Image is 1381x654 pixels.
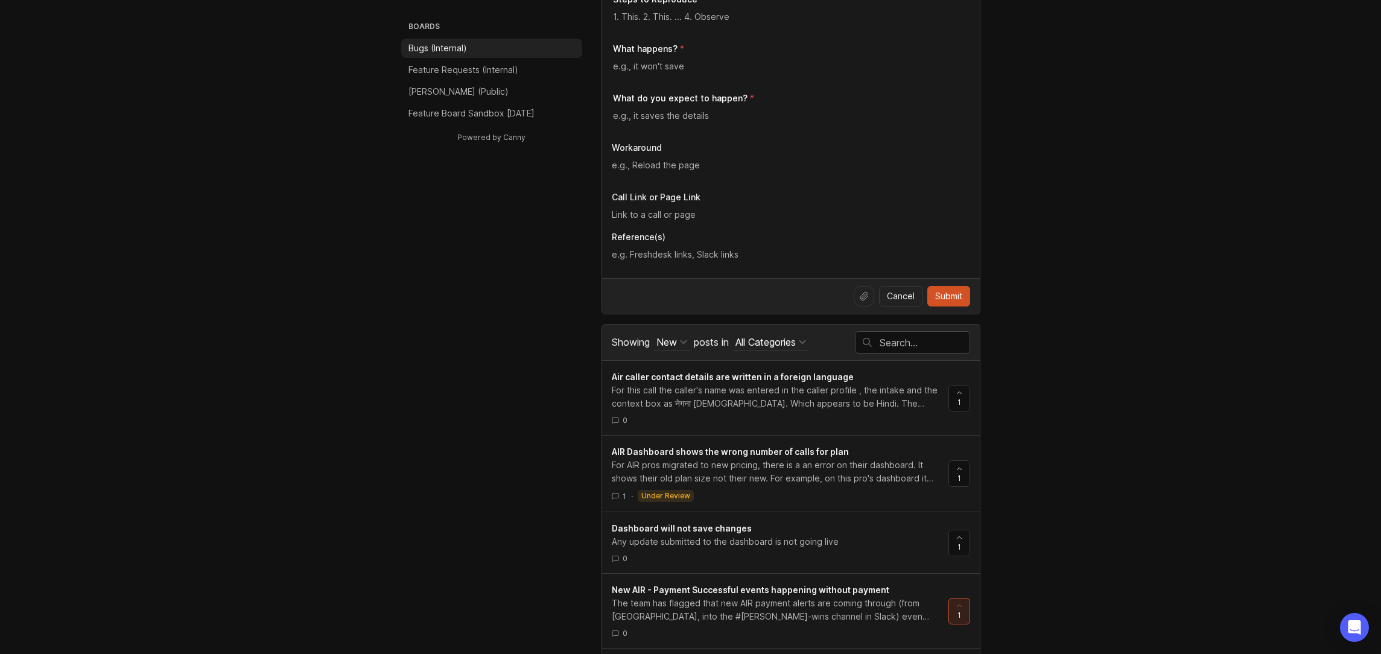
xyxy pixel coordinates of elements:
span: 0 [623,553,627,564]
span: New AIR - Payment Successful events happening without payment [612,585,889,595]
span: 1 [957,473,961,483]
span: Dashboard will not save changes [612,523,752,533]
p: [PERSON_NAME] (Public) [408,86,509,98]
span: 1 [957,542,961,552]
p: Feature Requests (Internal) [408,64,518,76]
button: 1 [948,460,970,487]
input: Link to a call or page [612,208,970,221]
a: Feature Board Sandbox [DATE] [401,104,582,123]
span: Air caller contact details are written in a foreign language [612,372,854,382]
span: 1 [957,610,961,620]
p: Feature Board Sandbox [DATE] [408,107,535,119]
span: 1 [623,491,626,501]
span: posts in [694,336,729,348]
button: Cancel [879,286,922,306]
span: Showing [612,336,650,348]
button: 1 [948,530,970,556]
span: Submit [935,290,962,302]
div: For AIR pros migrated to new pricing, there is a an error on their dashboard. It shows their old ... [612,459,939,485]
div: The team has flagged that new AIR payment alerts are coming through (from [GEOGRAPHIC_DATA], into... [612,597,939,623]
button: 1 [948,385,970,411]
a: [PERSON_NAME] (Public) [401,82,582,101]
div: · [631,491,633,501]
a: AIR Dashboard shows the wrong number of calls for planFor AIR pros migrated to new pricing, there... [612,445,948,502]
a: Bugs (Internal) [401,39,582,58]
span: Cancel [887,290,915,302]
p: Call Link or Page Link [612,191,970,203]
div: All Categories [735,335,796,349]
div: Open Intercom Messenger [1340,613,1369,642]
span: 0 [623,415,627,425]
span: 1 [957,397,961,407]
p: Bugs (Internal) [408,42,467,54]
a: Dashboard will not save changesAny update submitted to the dashboard is not going live0 [612,522,948,564]
p: Reference(s) [612,231,970,243]
p: under review [641,491,690,501]
a: Powered by Canny [456,130,527,144]
div: For this call the caller's name was entered in the caller profile , the intake and the context bo... [612,384,939,410]
input: Search… [880,336,970,349]
h3: Boards [406,19,582,36]
p: What do you expect to happen? [613,92,748,104]
div: Any update submitted to the dashboard is not going live [612,535,939,548]
a: Feature Requests (Internal) [401,60,582,80]
span: AIR Dashboard shows the wrong number of calls for plan [612,446,849,457]
p: What happens? [613,43,678,55]
button: posts in [733,334,808,351]
p: Workaround [612,142,970,154]
a: Air caller contact details are written in a foreign languageFor this call the caller's name was e... [612,370,948,425]
a: New AIR - Payment Successful events happening without paymentThe team has flagged that new AIR pa... [612,583,948,638]
div: New [656,335,677,349]
button: Showing [654,334,690,351]
button: 1 [948,598,970,624]
span: 0 [623,628,627,638]
button: Submit [927,286,970,306]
